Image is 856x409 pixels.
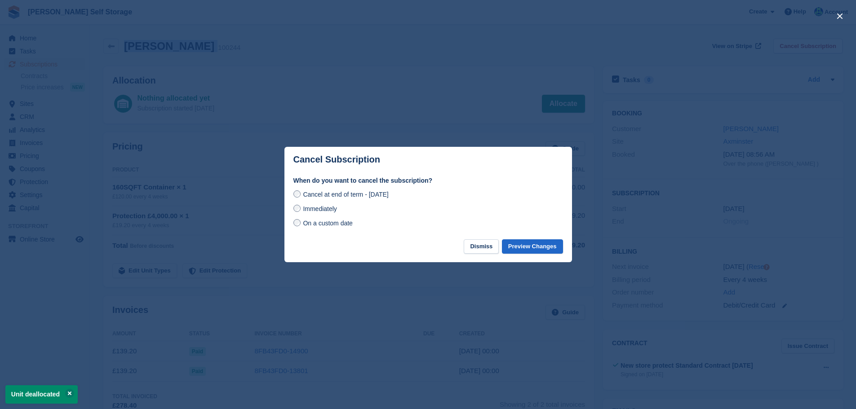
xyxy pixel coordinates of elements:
[303,205,337,212] span: Immediately
[464,239,499,254] button: Dismiss
[5,385,78,404] p: Unit deallocated
[293,154,380,165] p: Cancel Subscription
[293,205,301,212] input: Immediately
[502,239,563,254] button: Preview Changes
[303,220,353,227] span: On a custom date
[293,176,563,185] label: When do you want to cancel the subscription?
[293,219,301,226] input: On a custom date
[303,191,388,198] span: Cancel at end of term - [DATE]
[833,9,847,23] button: close
[293,190,301,198] input: Cancel at end of term - [DATE]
